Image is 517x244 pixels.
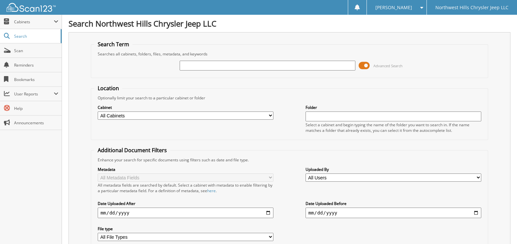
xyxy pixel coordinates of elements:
legend: Additional Document Filters [94,147,170,154]
span: Reminders [14,62,58,68]
label: Folder [306,105,481,110]
span: Advanced Search [373,63,403,68]
input: end [306,208,481,218]
h1: Search Northwest Hills Chrysler Jeep LLC [69,18,510,29]
span: Northwest Hills Chrysler Jeep LLC [435,6,508,10]
label: Date Uploaded After [98,201,273,206]
span: User Reports [14,91,54,97]
label: Date Uploaded Before [306,201,481,206]
span: Search [14,33,57,39]
span: Bookmarks [14,77,58,82]
div: Enhance your search for specific documents using filters such as date and file type. [94,157,484,163]
span: Help [14,106,58,111]
img: scan123-logo-white.svg [7,3,56,12]
span: Cabinets [14,19,54,25]
legend: Search Term [94,41,132,48]
legend: Location [94,85,122,92]
label: Cabinet [98,105,273,110]
a: here [207,188,216,193]
label: Metadata [98,167,273,172]
input: start [98,208,273,218]
div: Select a cabinet and begin typing the name of the folder you want to search in. If the name match... [306,122,481,133]
label: File type [98,226,273,232]
div: Optionally limit your search to a particular cabinet or folder [94,95,484,101]
span: Scan [14,48,58,53]
span: Announcements [14,120,58,126]
div: All metadata fields are searched by default. Select a cabinet with metadata to enable filtering b... [98,182,273,193]
span: [PERSON_NAME] [375,6,412,10]
div: Searches all cabinets, folders, files, metadata, and keywords [94,51,484,57]
label: Uploaded By [306,167,481,172]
